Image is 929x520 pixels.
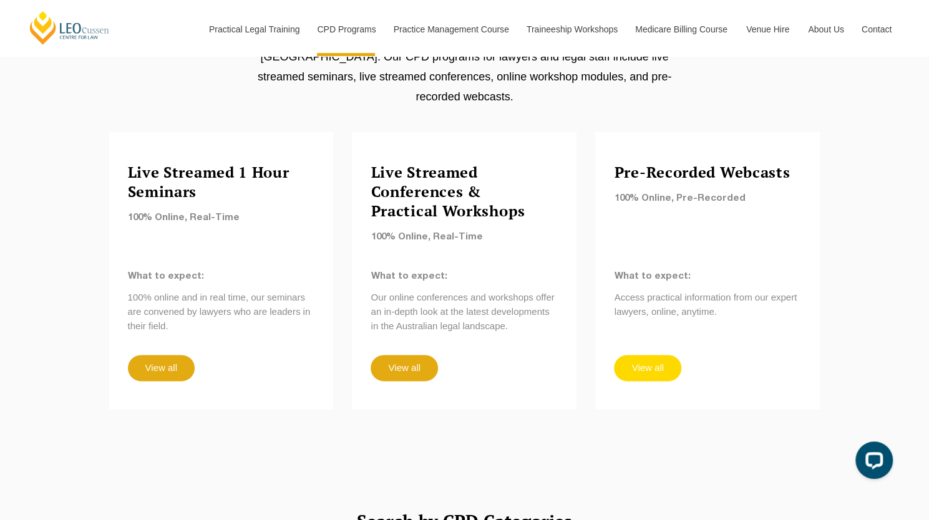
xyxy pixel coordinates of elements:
p: 100% Online, Pre-Recorded [614,191,801,206]
p: 100% online and in real time, our seminars are convened by lawyers who are leaders in their ﬁeld. [128,290,315,333]
p: Access practical information from our expert lawyers, online, anytime. [614,290,801,319]
p: Choose the best format to meet your CPD law requirements in [GEOGRAPHIC_DATA], regionally or wher... [251,7,678,107]
a: About Us [799,2,852,56]
p: Our online conferences and workshops offer an in-depth look at the latest developments in the Aus... [371,290,558,333]
p: What to expect: [128,269,315,284]
a: Contact [852,2,901,56]
a: Medicare Billing Course [626,2,737,56]
a: Practical Legal Training [200,2,308,56]
a: View all [614,355,681,381]
a: Venue Hire [737,2,799,56]
a: Practice Management Course [384,2,517,56]
a: View all [371,355,437,381]
h4: Live Streamed 1 Hour Seminars [128,163,315,201]
p: What to expect: [371,269,558,284]
a: View all [128,355,195,381]
h4: Live Streamed Conferences & Practical Workshops [371,163,558,221]
p: What to expect: [614,269,801,284]
a: CPD Programs [308,2,384,56]
h4: Pre-Recorded Webcasts [614,163,801,182]
p: 100% Online, Real-Time [128,211,315,225]
iframe: LiveChat chat widget [845,436,898,489]
a: [PERSON_NAME] Centre for Law [28,10,111,46]
a: Traineeship Workshops [517,2,626,56]
p: 100% Online, Real-Time [371,230,558,244]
